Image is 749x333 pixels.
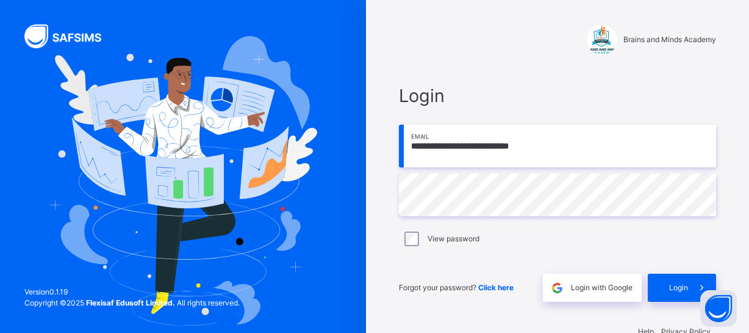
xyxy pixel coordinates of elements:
span: Login [669,282,688,293]
strong: Flexisaf Edusoft Limited. [86,298,175,307]
span: Copyright © 2025 All rights reserved. [24,298,240,307]
button: Open asap [700,290,737,327]
img: Hero Image [49,36,318,326]
span: Forgot your password? [399,283,514,292]
span: Brains and Minds Academy [623,34,716,45]
a: Click here [478,283,514,292]
span: Login with Google [571,282,633,293]
label: View password [428,233,479,244]
img: SAFSIMS Logo [24,24,116,48]
span: Version 0.1.19 [24,287,240,298]
img: google.396cfc9801f0270233282035f929180a.svg [550,281,564,295]
span: Login [399,82,716,109]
